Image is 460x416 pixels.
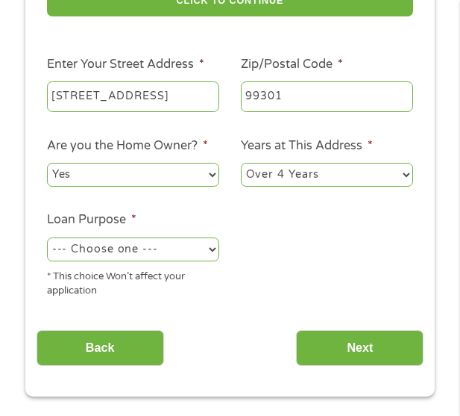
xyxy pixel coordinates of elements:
div: * This choice Won’t affect your application [47,264,219,299]
input: Back [37,330,164,367]
label: Enter Your Street Address [47,57,204,72]
label: Loan Purpose [47,212,136,228]
label: Years at This Address [241,138,373,154]
label: Are you the Home Owner? [47,138,208,154]
label: Zip/Postal Code [241,57,343,72]
input: Next [296,330,423,367]
input: 1 Main Street [47,81,219,113]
